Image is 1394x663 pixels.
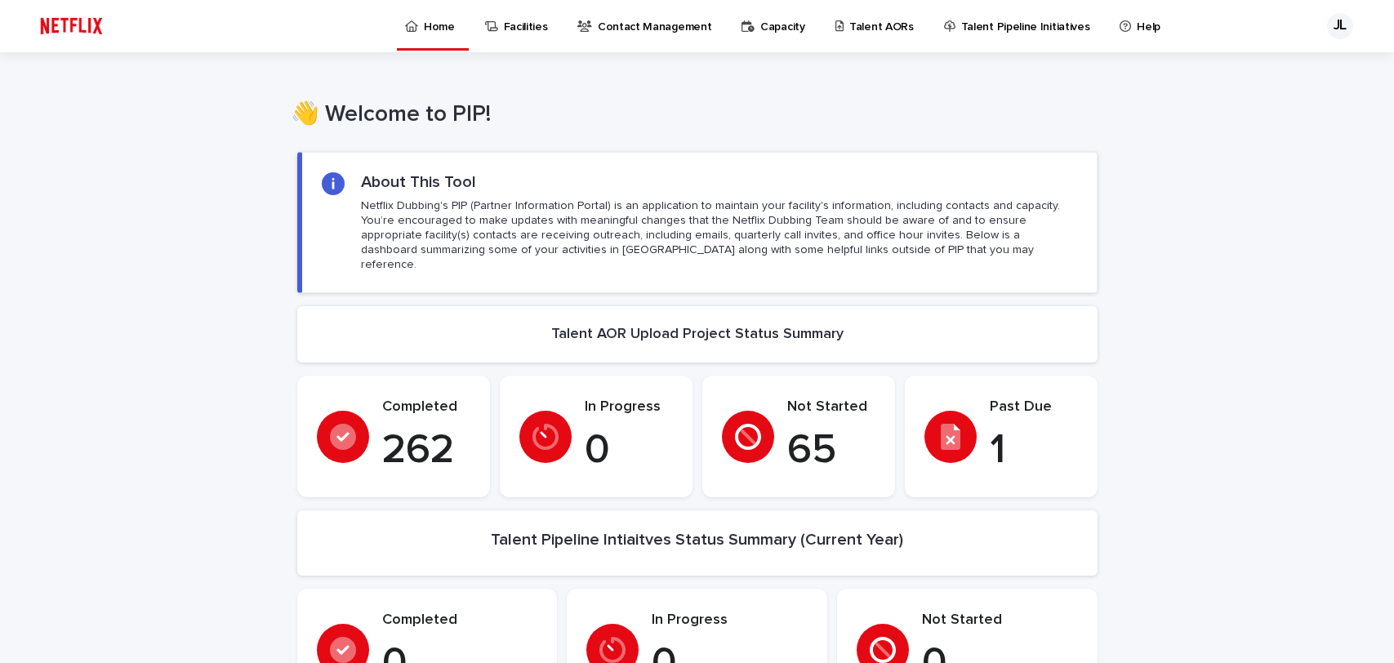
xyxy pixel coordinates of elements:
h2: About This Tool [361,172,476,192]
p: 0 [585,426,673,475]
p: Completed [382,398,470,416]
h2: Talent Pipeline Intiaitves Status Summary (Current Year) [491,530,903,550]
p: Not Started [787,398,875,416]
p: Netflix Dubbing's PIP (Partner Information Portal) is an application to maintain your facility's ... [361,198,1076,273]
p: 65 [787,426,875,475]
p: 1 [990,426,1078,475]
p: Past Due [990,398,1078,416]
img: ifQbXi3ZQGMSEF7WDB7W [33,10,110,42]
p: 262 [382,426,470,475]
p: In Progress [652,612,808,630]
p: In Progress [585,398,673,416]
p: Completed [382,612,538,630]
div: JL [1327,13,1353,39]
p: Not Started [922,612,1078,630]
h1: 👋 Welcome to PIP! [291,101,1091,129]
h2: Talent AOR Upload Project Status Summary [551,326,844,344]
